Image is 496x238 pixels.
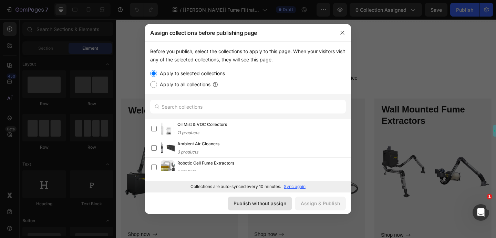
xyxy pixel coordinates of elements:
div: Assign & Publish [301,200,340,207]
span: 1 product [177,169,195,174]
input: Search collections [150,100,346,113]
p: Categories [6,31,407,52]
button: Publish without assign [228,197,292,210]
p: Sync again [284,184,306,190]
span: 11 products [177,130,199,135]
button: Assign & Publish [295,197,346,210]
label: Apply to selected collections [157,69,225,78]
h3: Wall Mounted Fume Extractors [288,91,401,118]
span: Ambient Air Cleaners [177,140,219,147]
div: Before you publish, select the collections to apply to this page. When your visitors visit any of... [150,47,346,64]
span: Robotic Cell Fume Extractors [177,160,234,167]
span: 3 products [177,149,198,155]
span: Oil Mist & VOC Collectors [177,121,227,128]
label: Apply to all collections [157,80,210,89]
p: Experience our prestigious after-sales service [6,59,407,69]
h3: Arms & Blowers [150,92,263,106]
div: Publish without assign [234,200,286,207]
iframe: Intercom live chat [473,204,489,221]
span: 1 [487,194,492,199]
img: product-img [161,160,175,174]
p: Collections are auto-synced every 10 minutes. [190,184,281,190]
div: Assign collections before publishing page [145,24,333,42]
h3: Weld Fume Extractors [12,92,125,106]
img: product-img [161,122,175,136]
img: product-img [161,141,175,155]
